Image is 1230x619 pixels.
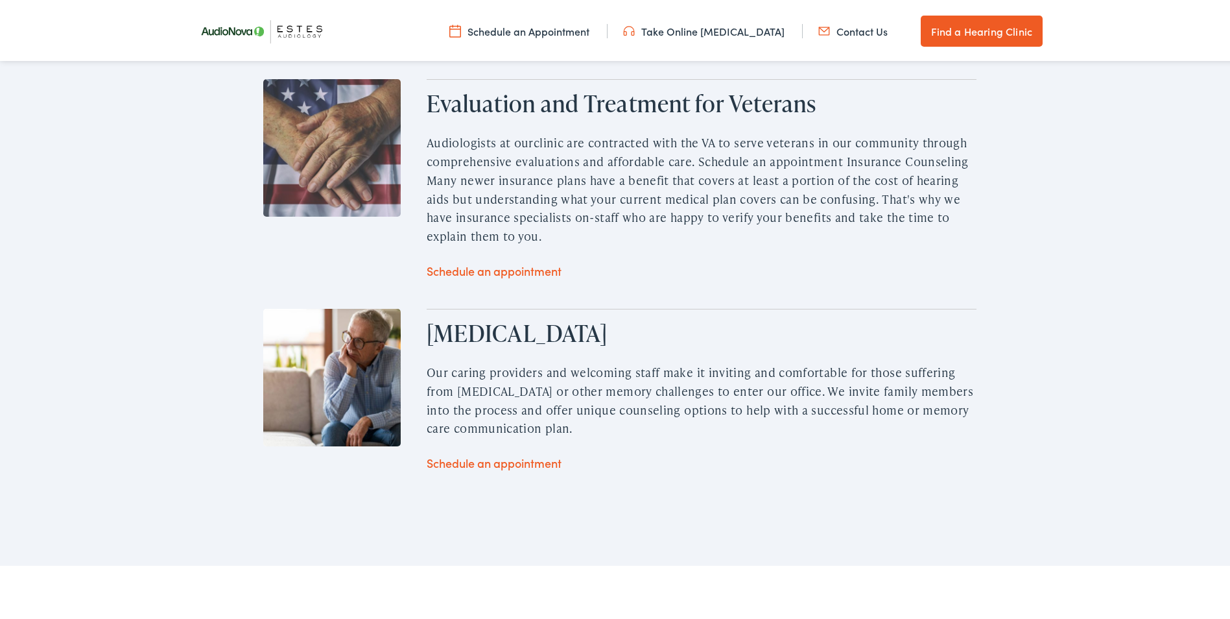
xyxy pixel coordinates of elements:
img: utility icon [449,21,461,36]
a: Find a Hearing Clinic [921,13,1043,44]
img: utility icon [818,21,830,36]
h2: Evaluation and Treatment for Veterans [427,87,976,115]
h2: [MEDICAL_DATA] [427,317,976,345]
img: A veteran crossing their hands over an American flag in Round Rock, Texas. [263,77,401,214]
a: Take Online [MEDICAL_DATA] [623,21,785,36]
a: Schedule an Appointment [449,21,589,36]
img: An elderly man sitting on his couch in Round Rock, TX contemplating his hearing health options. [263,306,401,444]
a: Schedule an appointment [427,452,562,468]
p: Audiologists at our clinic are contracted with the VA to serve veterans in our community through ... [427,131,976,243]
p: Our caring providers and welcoming staff make it inviting and comfortable for those suffering fro... [427,361,976,435]
img: utility icon [623,21,635,36]
a: Contact Us [818,21,888,36]
a: Schedule an appointment [427,260,562,276]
